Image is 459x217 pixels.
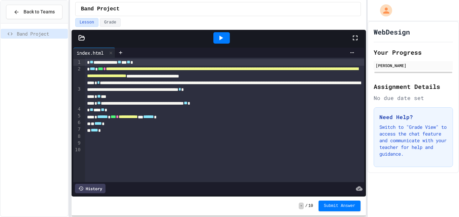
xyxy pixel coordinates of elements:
div: 1 [73,59,82,66]
div: 5 [73,113,82,119]
h3: Need Help? [379,113,447,121]
div: 8 [73,133,82,140]
div: 9 [73,140,82,147]
div: 3 [73,86,82,106]
p: Switch to "Grade View" to access the chat feature and communicate with your teacher for help and ... [379,124,447,157]
h2: Assignment Details [374,82,453,91]
span: / [305,203,307,209]
div: index.html [73,49,107,56]
div: [PERSON_NAME] [376,62,451,68]
span: Back to Teams [24,8,55,15]
h1: WebDesign [374,27,410,37]
div: 7 [73,126,82,133]
div: index.html [73,48,115,58]
span: Band Project [17,30,65,37]
span: - [299,203,304,209]
div: My Account [373,3,394,18]
span: Band Project [81,5,120,13]
div: History [75,184,106,193]
button: Submit Answer [319,201,361,211]
button: Grade [100,18,121,27]
button: Back to Teams [6,5,62,19]
div: No due date set [374,94,453,102]
div: 6 [73,119,82,126]
span: 10 [308,203,313,209]
button: Lesson [75,18,98,27]
div: 2 [73,66,82,86]
div: 4 [73,106,82,113]
div: 10 [73,147,82,153]
span: Submit Answer [324,203,356,209]
h2: Your Progress [374,48,453,57]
